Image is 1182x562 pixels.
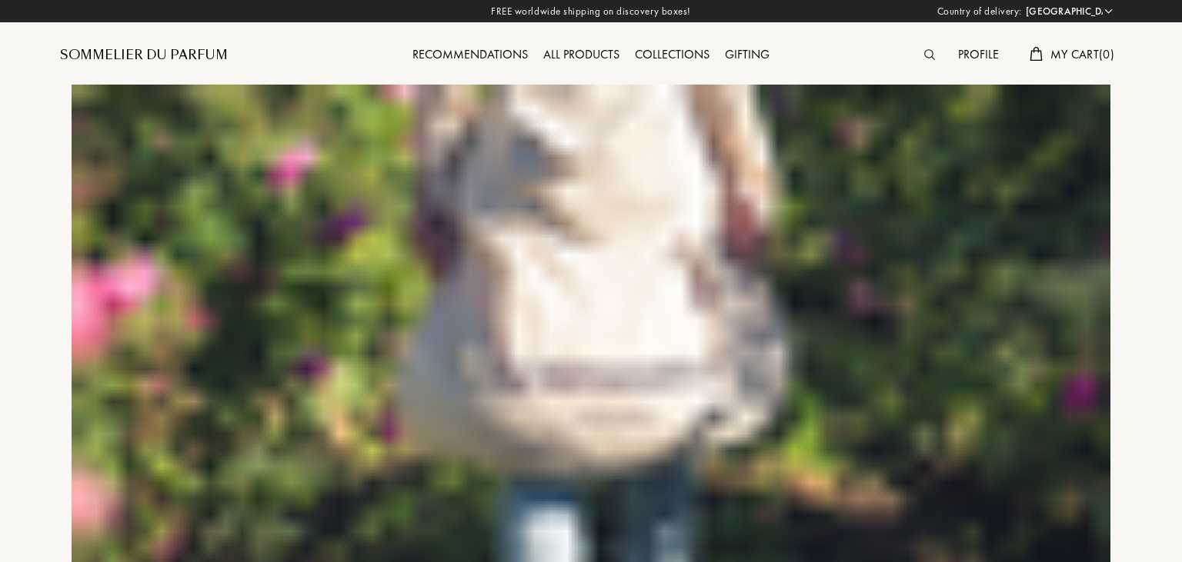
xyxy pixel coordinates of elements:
[950,45,1007,65] div: Profile
[627,46,717,62] a: Collections
[536,45,627,65] div: All products
[717,45,777,65] div: Gifting
[60,46,228,65] a: Sommelier du Parfum
[627,45,717,65] div: Collections
[536,46,627,62] a: All products
[1030,47,1042,61] img: cart.svg
[924,49,935,60] img: search_icn.svg
[717,46,777,62] a: Gifting
[937,4,1022,19] span: Country of delivery:
[1050,46,1114,62] span: My Cart ( 0 )
[405,45,536,65] div: Recommendations
[950,46,1007,62] a: Profile
[405,46,536,62] a: Recommendations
